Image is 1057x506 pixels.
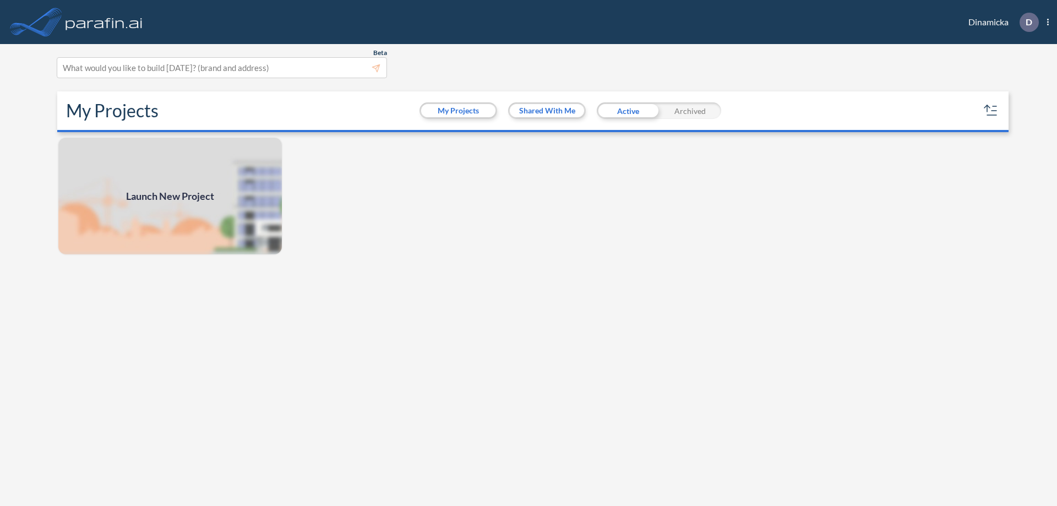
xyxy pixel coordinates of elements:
[57,137,283,255] img: add
[510,104,584,117] button: Shared With Me
[66,100,159,121] h2: My Projects
[659,102,721,119] div: Archived
[421,104,495,117] button: My Projects
[952,13,1049,32] div: Dinamicka
[126,189,214,204] span: Launch New Project
[982,102,1000,119] button: sort
[597,102,659,119] div: Active
[373,48,387,57] span: Beta
[63,11,145,33] img: logo
[1026,17,1032,27] p: D
[57,137,283,255] a: Launch New Project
